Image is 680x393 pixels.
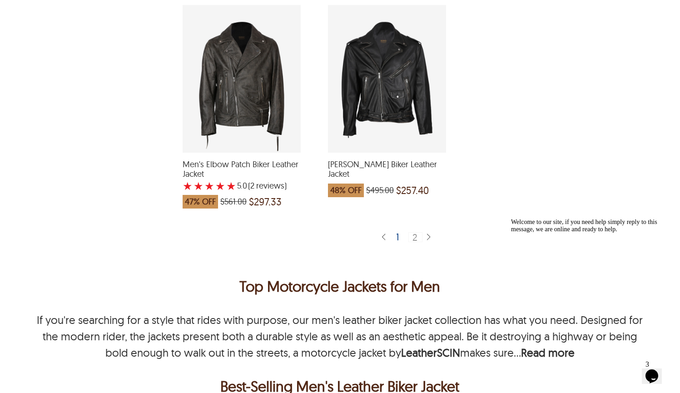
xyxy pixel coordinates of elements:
label: 3 rating [204,181,214,190]
span: reviews [254,181,284,190]
iframe: chat widget [642,357,671,384]
iframe: chat widget [507,215,671,352]
a: Men's Elbow Patch Biker Leather Jacket with a 5 Star Rating 2 Product Review which was at a price... [183,147,301,213]
span: $561.00 [220,197,247,206]
img: sprite-icon [380,233,387,242]
a: LeatherSCIN [401,346,460,359]
span: Luca Belted Biker Leather Jacket [328,159,446,179]
span: ) [248,181,287,190]
span: 48% OFF [328,184,364,197]
label: 5.0 [237,181,247,190]
div: 1 [392,232,403,241]
label: 4 rating [215,181,225,190]
span: $297.33 [249,197,282,206]
span: $257.40 [396,186,429,195]
p: If you're searching for a style that rides with purpose, our men's leather biker jacket collectio... [37,313,643,359]
div: 2 [408,232,422,242]
label: 1 rating [183,181,193,190]
a: Luca Belted Biker Leather Jacket which was at a price of $495.00, now after discount the price is [328,147,446,202]
label: 5 rating [226,181,236,190]
img: sprite-icon [425,233,432,242]
div: Welcome to our site, if you need help simply reply to this message, we are online and ready to help. [4,4,167,18]
span: $495.00 [366,186,394,195]
label: 2 rating [194,181,204,190]
p: Top Motorcycle Jackets for Men [34,275,646,297]
span: 47% OFF [183,195,218,209]
span: Welcome to our site, if you need help simply reply to this message, we are online and ready to help. [4,4,150,18]
h1: <p>Top Motorcycle Jackets for Men</p> [34,275,646,297]
span: Men's Elbow Patch Biker Leather Jacket [183,159,301,179]
span: (2 [248,181,254,190]
b: Read more [521,346,575,359]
